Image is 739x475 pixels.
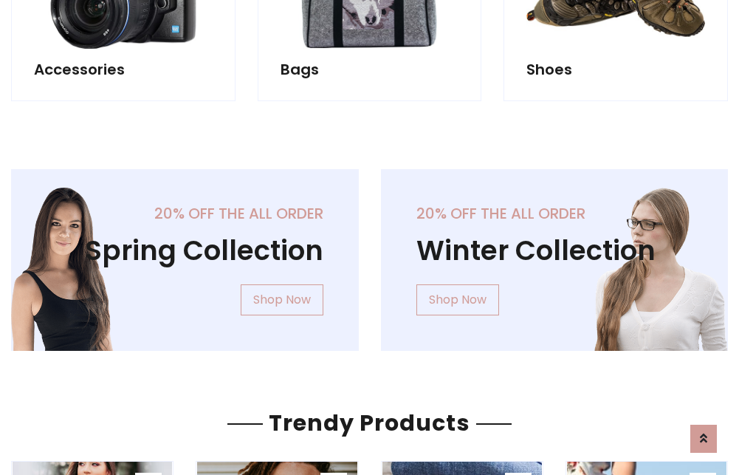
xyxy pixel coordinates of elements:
h5: 20% off the all order [416,205,693,222]
a: Shop Now [416,284,499,315]
h5: Bags [281,61,459,78]
span: Trendy Products [263,407,476,439]
a: Shop Now [241,284,323,315]
h5: Shoes [526,61,705,78]
h1: Spring Collection [47,234,323,267]
h5: 20% off the all order [47,205,323,222]
h5: Accessories [34,61,213,78]
h1: Winter Collection [416,234,693,267]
